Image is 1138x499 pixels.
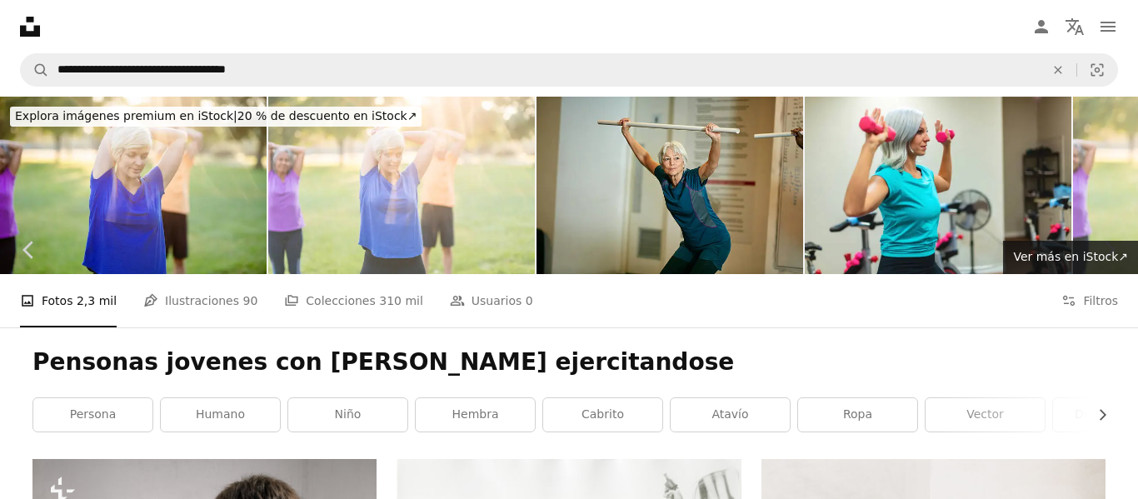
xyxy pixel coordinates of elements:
a: Humano [161,398,280,432]
a: Colecciones 310 mil [284,274,423,327]
span: 20 % de descuento en iStock ↗ [15,109,417,122]
img: Clase de ejercicios al aire libre [268,97,535,274]
a: ropa [798,398,917,432]
button: Filtros [1061,274,1118,327]
span: 90 [242,292,257,310]
button: Menú [1091,10,1125,43]
img: Ten cuidado, paso. [537,97,803,274]
a: Siguiente [1080,170,1138,330]
a: Usuarios 0 [450,274,533,327]
a: vector [926,398,1045,432]
button: Idioma [1058,10,1091,43]
a: atavío [671,398,790,432]
img: Mujer millennial haciendo ejercicio en el gimnasio usando pesas en la serie de fotos del ciclo de... [805,97,1071,274]
a: Ver más en iStock↗ [1003,241,1138,274]
button: desplazar lista a la derecha [1087,398,1106,432]
h1: Pensonas jovenes con [PERSON_NAME] ejercitandose [32,347,1106,377]
form: Encuentra imágenes en todo el sitio [20,53,1118,87]
button: Buscar en Unsplash [21,54,49,86]
a: Ilustraciones 90 [143,274,257,327]
a: hembra [416,398,535,432]
span: Explora imágenes premium en iStock | [15,109,237,122]
span: 310 mil [379,292,423,310]
button: Borrar [1040,54,1076,86]
a: niño [288,398,407,432]
a: persona [33,398,152,432]
button: Búsqueda visual [1077,54,1117,86]
span: 0 [526,292,533,310]
a: Inicio — Unsplash [20,17,40,37]
span: Ver más en iStock ↗ [1013,250,1128,263]
a: cabrito [543,398,662,432]
a: Iniciar sesión / Registrarse [1025,10,1058,43]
